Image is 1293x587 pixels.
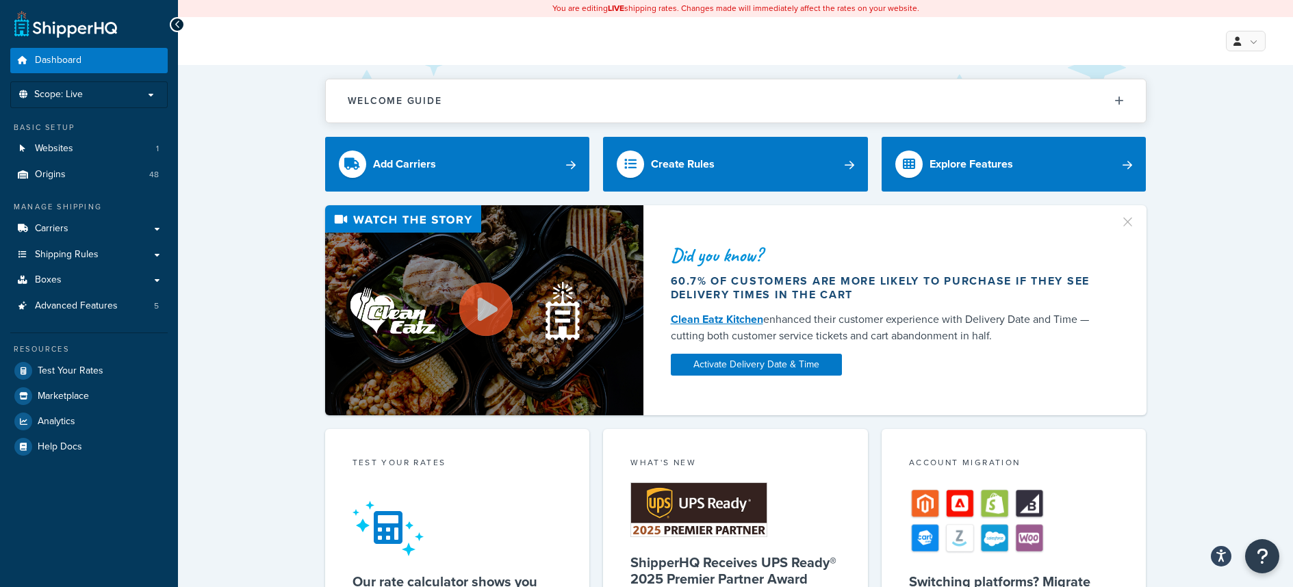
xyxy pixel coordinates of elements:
[10,122,168,133] div: Basic Setup
[671,354,842,376] a: Activate Delivery Date & Time
[325,137,590,192] a: Add Carriers
[671,274,1103,302] div: 60.7% of customers are more likely to purchase if they see delivery times in the cart
[38,391,89,402] span: Marketplace
[35,55,81,66] span: Dashboard
[630,456,841,472] div: What's New
[154,300,159,312] span: 5
[10,268,168,293] a: Boxes
[10,409,168,434] a: Analytics
[34,89,83,101] span: Scope: Live
[10,136,168,161] a: Websites1
[10,201,168,213] div: Manage Shipping
[353,456,563,472] div: Test your rates
[10,242,168,268] a: Shipping Rules
[35,169,66,181] span: Origins
[10,293,168,319] li: Advanced Features
[38,365,103,377] span: Test Your Rates
[35,143,73,155] span: Websites
[373,155,436,174] div: Add Carriers
[882,137,1147,192] a: Explore Features
[10,293,168,319] a: Advanced Features5
[651,155,715,174] div: Create Rules
[156,143,159,155] span: 1
[671,311,763,327] a: Clean Eatz Kitchen
[35,249,99,261] span: Shipping Rules
[10,358,168,383] a: Test Your Rates
[671,246,1103,265] div: Did you know?
[149,169,159,181] span: 48
[35,223,68,235] span: Carriers
[909,456,1119,472] div: Account Migration
[38,416,75,428] span: Analytics
[348,96,442,106] h2: Welcome Guide
[10,162,168,187] li: Origins
[325,205,643,415] img: Video thumbnail
[608,2,624,14] b: LIVE
[10,384,168,408] a: Marketplace
[38,441,82,453] span: Help Docs
[603,137,868,192] a: Create Rules
[630,554,841,587] h5: ShipperHQ Receives UPS Ready® 2025 Premier Partner Award
[671,311,1103,344] div: enhanced their customer experience with Delivery Date and Time — cutting both customer service ti...
[326,79,1146,122] button: Welcome Guide
[10,136,168,161] li: Websites
[10,343,168,355] div: Resources
[35,274,62,286] span: Boxes
[10,162,168,187] a: Origins48
[35,300,118,312] span: Advanced Features
[10,434,168,459] a: Help Docs
[930,155,1013,174] div: Explore Features
[10,216,168,242] a: Carriers
[10,48,168,73] a: Dashboard
[1245,539,1279,573] button: Open Resource Center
